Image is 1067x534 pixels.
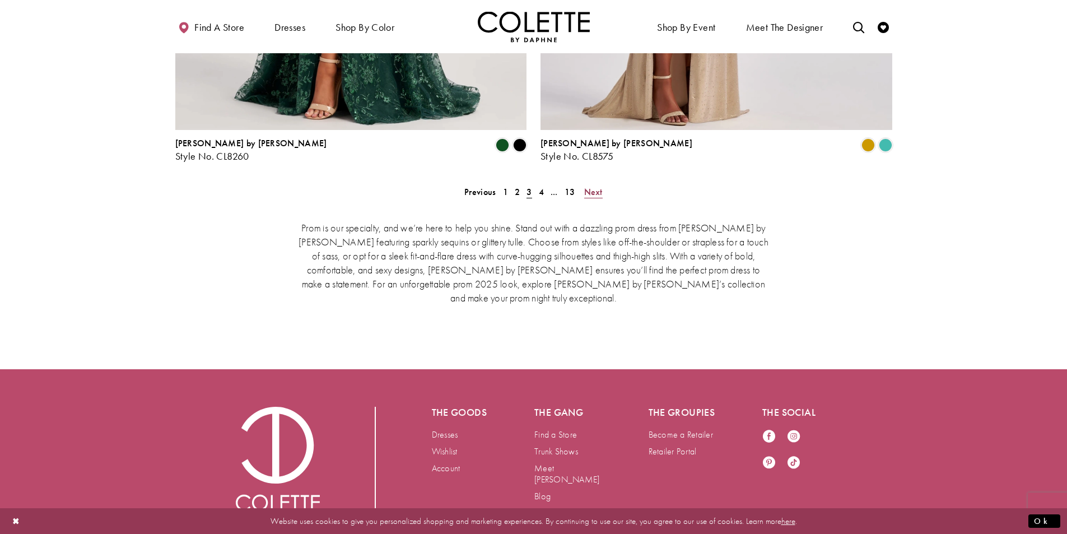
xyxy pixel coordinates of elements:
a: Blog [534,490,551,502]
span: ... [551,186,558,198]
button: Close Dialog [7,511,26,531]
span: Find a store [194,22,244,33]
span: Meet the designer [746,22,823,33]
h5: The groupies [649,407,718,418]
a: Next Page [581,184,606,200]
span: Dresses [272,11,308,42]
span: Style No. CL8260 [175,150,249,162]
i: Evergreen [496,138,509,152]
h5: The social [762,407,832,418]
i: Black [513,138,526,152]
a: Visit our Pinterest - Opens in new tab [762,456,776,471]
a: here [781,515,795,526]
span: Dresses [274,22,305,33]
div: Colette by Daphne Style No. CL8260 [175,138,327,162]
a: Find a store [175,11,247,42]
a: Visit Home Page [478,11,590,42]
a: ... [547,184,561,200]
a: 1 [500,184,511,200]
a: Visit our TikTok - Opens in new tab [787,456,800,471]
a: 2 [511,184,523,200]
a: Account [432,462,460,474]
a: Prev Page [461,184,499,200]
h5: The goods [432,407,490,418]
a: Visit our Facebook - Opens in new tab [762,429,776,444]
h5: The gang [534,407,604,418]
span: Shop By Event [657,22,715,33]
span: [PERSON_NAME] by [PERSON_NAME] [541,137,692,149]
a: Meet [PERSON_NAME] [534,462,599,485]
span: Current page [523,184,535,200]
a: Become a Retailer [649,429,713,440]
img: Colette by Daphne [478,11,590,42]
a: Dresses [432,429,458,440]
div: Colette by Daphne Style No. CL8575 [541,138,692,162]
p: Website uses cookies to give you personalized shopping and marketing experiences. By continuing t... [81,513,986,528]
ul: Follow us [757,424,817,476]
a: Meet the designer [743,11,826,42]
span: Style No. CL8575 [541,150,613,162]
a: 4 [535,184,547,200]
a: Visit Colette by Daphne Homepage [236,407,320,518]
a: 13 [561,184,579,200]
a: Check Wishlist [875,11,892,42]
a: Wishlist [432,445,458,457]
a: Find a Store [534,429,577,440]
span: 3 [526,186,532,198]
span: Shop By Event [654,11,718,42]
span: 13 [565,186,575,198]
i: Turquoise [879,138,892,152]
span: 2 [515,186,520,198]
a: Toggle search [850,11,867,42]
span: Shop by color [333,11,397,42]
a: Visit our Instagram - Opens in new tab [787,429,800,444]
span: [PERSON_NAME] by [PERSON_NAME] [175,137,327,149]
span: Shop by color [336,22,394,33]
span: 4 [539,186,544,198]
button: Submit Dialog [1028,514,1060,528]
a: Trunk Shows [534,445,578,457]
span: Previous [464,186,496,198]
a: Retailer Portal [649,445,697,457]
i: Gold [861,138,875,152]
img: Colette by Daphne [236,407,320,518]
span: Next [584,186,603,198]
p: Prom is our specialty, and we’re here to help you shine. Stand out with a dazzling prom dress fro... [296,221,772,305]
span: 1 [503,186,508,198]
